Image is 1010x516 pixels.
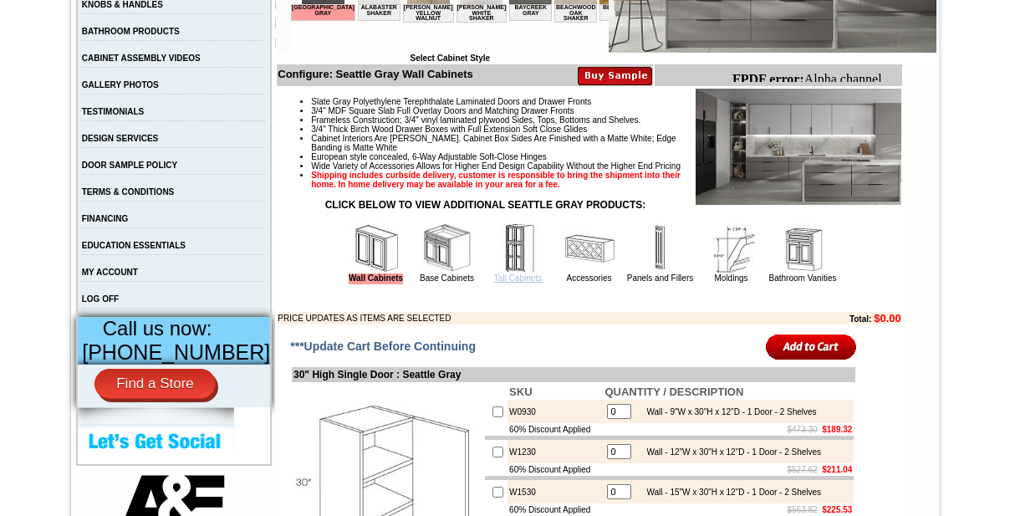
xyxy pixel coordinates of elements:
b: $189.32 [822,425,852,434]
img: spacer.gif [163,47,166,48]
td: W1530 [508,480,603,503]
img: spacer.gif [216,47,218,48]
img: Base Cabinets [422,223,472,273]
span: European style concealed, 6-Way Adjustable Soft-Close Hinges [311,152,546,161]
span: Cabinet Interiors Are [PERSON_NAME]. Cabinet Box Sides Are Finished with a Matte White; Edge Band... [311,134,676,152]
span: Frameless Construction; 3/4" vinyl laminated plywood Sides, Tops, Bottoms and Shelves. [311,115,640,125]
s: $527.62 [788,465,818,474]
a: GALLERY PHOTOS [82,80,159,89]
img: spacer.gif [64,47,67,48]
b: $0.00 [874,312,901,324]
body: Alpha channel not supported: images/W0936_cnc_2.1.jpg.png [7,7,169,52]
div: Wall - 12"W x 30"H x 12"D - 1 Door - 2 Shelves [638,447,821,457]
td: 60% Discount Applied [508,503,603,516]
img: spacer.gif [261,47,263,48]
img: Panels and Fillers [635,223,686,273]
span: [PHONE_NUMBER] [82,340,270,364]
td: 60% Discount Applied [508,463,603,476]
td: Baycreek Gray [218,76,261,93]
img: Tall Cabinets [493,223,543,273]
a: Accessories [567,273,612,283]
s: $473.30 [788,425,818,434]
td: 60% Discount Applied [508,423,603,436]
b: QUANTITY / DESCRIPTION [604,386,743,398]
img: Bathroom Vanities [778,223,828,273]
img: Accessories [564,223,615,273]
a: FINANCING [82,214,129,223]
img: Product Image [696,89,901,205]
span: ***Update Cart Before Continuing [290,340,476,353]
a: Bathroom Vanities [769,273,837,283]
a: DOOR SAMPLE POLICY [82,161,177,170]
b: FPDF error: [7,7,79,21]
img: Moldings [706,223,757,273]
s: $563.82 [788,505,818,514]
a: Wall Cabinets [349,273,403,284]
b: $211.04 [822,465,852,474]
div: Wall - 15"W x 30"H x 12"D - 1 Door - 2 Shelves [638,488,821,497]
td: W1230 [508,440,603,463]
b: Select Cabinet Style [410,54,490,63]
strong: Shipping includes curbside delivery, customer is responsible to bring the shipment into their hom... [311,171,681,189]
span: Wide Variety of Accessories Allows for Higher End Design Capability Without the Higher End Pricing [311,161,681,171]
td: [PERSON_NAME] Yellow Walnut [112,76,163,95]
b: $225.53 [822,505,852,514]
input: Add to Cart [766,333,857,360]
td: Beachwood Oak Shaker [263,76,306,95]
b: Total: [849,314,871,324]
a: LOG OFF [82,294,119,304]
td: Bellmonte Maple [309,76,351,93]
div: Wall - 9"W x 30"H x 12"D - 1 Door - 2 Shelves [638,407,816,416]
img: Wall Cabinets [351,223,401,273]
a: Base Cabinets [420,273,474,283]
span: Call us now: [103,317,212,340]
a: EDUCATION ESSENTIALS [82,241,186,250]
a: MY ACCOUNT [82,268,138,277]
a: Moldings [714,273,747,283]
a: TERMS & CONDITIONS [82,187,175,197]
b: SKU [509,386,532,398]
strong: CLICK BELOW TO VIEW ADDITIONAL SEATTLE GRAY PRODUCTS: [325,199,646,211]
td: 30" High Single Door : Seattle Gray [292,367,855,382]
td: W0930 [508,400,603,423]
span: 3/4" Thick Birch Wood Drawer Boxes with Full Extension Soft Close Glides [311,125,587,134]
b: Configure: Seattle Gray Wall Cabinets [278,68,473,80]
a: Tall Cabinets [494,273,542,283]
a: TESTIMONIALS [82,107,144,116]
a: BATHROOM PRODUCTS [82,27,180,36]
span: Slate Gray Polyethylene Terephthalate Laminated Doors and Drawer Fronts [311,97,591,106]
a: CABINET ASSEMBLY VIDEOS [82,54,201,63]
td: Alabaster Shaker [67,76,110,93]
td: PRICE UPDATES AS ITEMS ARE SELECTED [278,312,757,324]
span: 3/4" MDF Square Slab Full Overlay Doors and Matching Drawer Fronts [311,106,574,115]
td: [PERSON_NAME] White Shaker [166,76,217,95]
img: spacer.gif [306,47,309,48]
a: Panels and Fillers [627,273,693,283]
a: DESIGN SERVICES [82,134,159,143]
a: Find a Store [94,369,216,399]
img: spacer.gif [110,47,112,48]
